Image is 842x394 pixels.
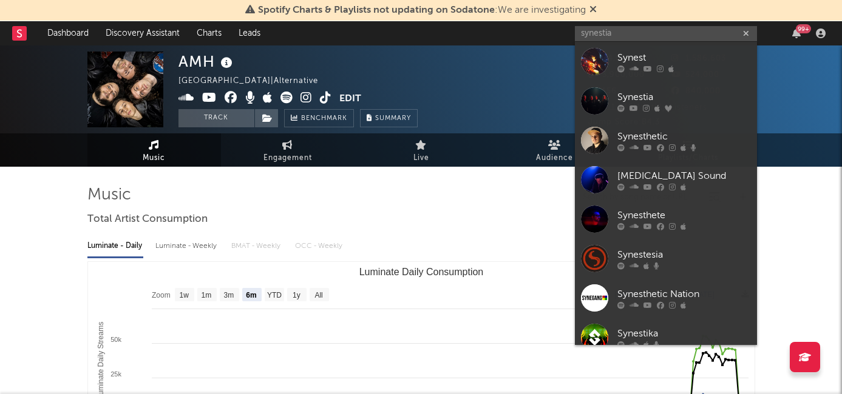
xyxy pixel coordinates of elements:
[223,291,234,299] text: 3m
[575,26,757,41] input: Search for artists
[575,239,757,278] a: Synestesia
[575,42,757,81] a: Synest
[575,81,757,121] a: Synestia
[39,21,97,45] a: Dashboard
[178,109,254,127] button: Track
[87,236,143,256] div: Luminate - Daily
[230,21,269,45] a: Leads
[258,5,495,15] span: Spotify Charts & Playlists not updating on Sodatone
[617,247,751,262] div: Synestesia
[110,336,121,343] text: 50k
[575,160,757,199] a: [MEDICAL_DATA] Sound
[339,92,361,107] button: Edit
[617,326,751,341] div: Synestika
[314,291,322,299] text: All
[617,287,751,301] div: Synesthetic Nation
[575,199,757,239] a: Synesthete
[796,24,811,33] div: 99 +
[792,28,801,38] button: 99+
[267,291,281,299] text: YTD
[301,112,347,126] span: Benchmark
[359,267,483,277] text: Luminate Daily Consumption
[488,133,622,167] a: Audience
[375,115,411,122] span: Summary
[617,50,751,65] div: Synest
[155,236,219,256] div: Luminate - Weekly
[284,109,354,127] a: Benchmark
[97,21,188,45] a: Discovery Assistant
[258,5,586,15] span: : We are investigating
[617,169,751,183] div: [MEDICAL_DATA] Sound
[617,208,751,222] div: Synesthete
[143,151,165,165] span: Music
[178,52,236,72] div: AMH
[617,90,751,104] div: Synestia
[293,291,300,299] text: 1y
[589,5,597,15] span: Dismiss
[201,291,211,299] text: 1m
[575,278,757,318] a: Synesthetic Nation
[575,121,757,160] a: Synesthetic
[110,370,121,378] text: 25k
[179,291,189,299] text: 1w
[87,133,221,167] a: Music
[246,291,256,299] text: 6m
[188,21,230,45] a: Charts
[178,74,332,88] div: [GEOGRAPHIC_DATA] | Alternative
[152,291,171,299] text: Zoom
[536,151,573,165] span: Audience
[221,133,355,167] a: Engagement
[360,109,418,127] button: Summary
[617,129,751,144] div: Synesthetic
[87,212,208,227] span: Total Artist Consumption
[263,151,312,165] span: Engagement
[575,318,757,357] a: Synestika
[413,151,429,165] span: Live
[355,133,488,167] a: Live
